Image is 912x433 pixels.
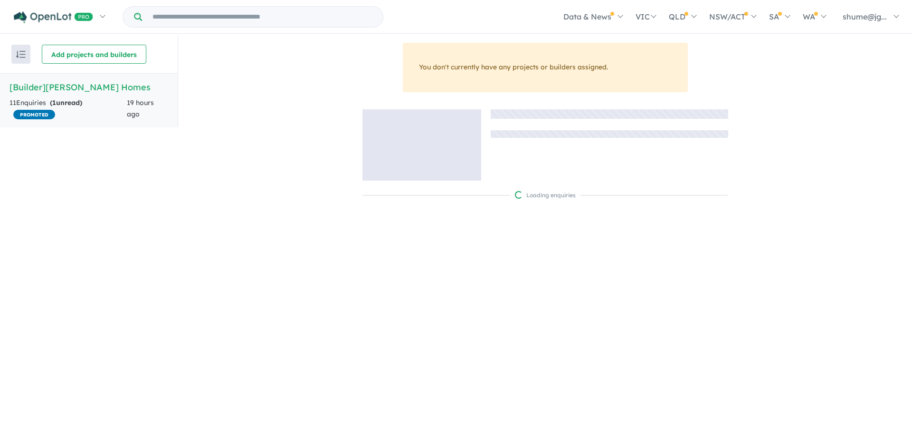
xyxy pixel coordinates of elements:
img: sort.svg [16,51,26,58]
div: You don't currently have any projects or builders assigned. [403,43,688,92]
div: Loading enquiries [515,191,576,200]
h5: [Builder] [PERSON_NAME] Homes [9,81,168,94]
span: 19 hours ago [127,98,154,118]
span: 1 [52,98,56,107]
input: Try estate name, suburb, builder or developer [144,7,381,27]
span: PROMOTED [13,110,55,119]
strong: ( unread) [50,98,82,107]
button: Add projects and builders [42,45,146,64]
img: Openlot PRO Logo White [14,11,93,23]
div: 11 Enquir ies [9,97,127,120]
span: shume@jg... [843,12,887,21]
